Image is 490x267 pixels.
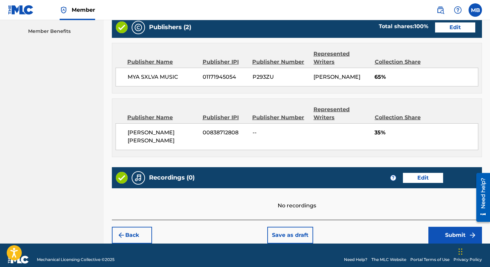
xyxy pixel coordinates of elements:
span: [PERSON_NAME] [313,74,360,80]
div: Help [451,3,465,17]
span: 65% [374,73,478,81]
div: Represented Writers [313,50,370,66]
div: Collection Share [375,114,427,122]
img: Publishers [134,23,142,31]
span: MYA SXLVA MUSIC [128,73,198,81]
img: search [436,6,444,14]
a: Privacy Policy [453,257,482,263]
div: Publisher Name [127,114,198,122]
div: No recordings [112,188,482,210]
button: Back [112,227,152,244]
div: Publisher Number [252,58,308,66]
span: Mechanical Licensing Collective © 2025 [37,257,115,263]
div: User Menu [469,3,482,17]
button: Edit [435,22,475,32]
span: P293ZU [253,73,308,81]
span: [PERSON_NAME] [PERSON_NAME] [128,129,198,145]
img: Top Rightsholder [60,6,68,14]
div: Represented Writers [313,106,370,122]
a: Member Benefits [28,28,96,35]
img: help [454,6,462,14]
span: 35% [374,129,478,137]
div: Publisher Name [127,58,198,66]
a: Public Search [434,3,447,17]
img: logo [8,256,29,264]
button: Edit [403,173,443,183]
h5: Recordings (0) [149,174,195,182]
button: Submit [428,227,482,244]
span: -- [253,129,308,137]
img: f7272a7cc735f4ea7f67.svg [469,231,477,239]
span: 100 % [414,23,428,29]
iframe: Resource Center [471,170,490,224]
div: Drag [459,242,463,262]
div: Publisher IPI [203,114,248,122]
div: Total shares: [379,22,428,30]
span: ? [391,175,396,181]
img: 7ee5dd4eb1f8a8e3ef2f.svg [117,231,125,239]
img: Valid [116,21,128,33]
div: Publisher Number [252,114,308,122]
a: Need Help? [344,257,367,263]
img: MLC Logo [8,5,34,15]
span: 00838712808 [203,129,247,137]
h5: Publishers (2) [149,23,191,31]
a: The MLC Website [371,257,406,263]
img: Valid [116,172,128,184]
div: Publisher IPI [203,58,248,66]
span: Member [72,6,95,14]
a: Portal Terms of Use [410,257,449,263]
span: 01171945054 [203,73,247,81]
img: Recordings [134,174,142,182]
div: Collection Share [375,58,427,66]
button: Save as draft [267,227,313,244]
iframe: Chat Widget [457,235,490,267]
